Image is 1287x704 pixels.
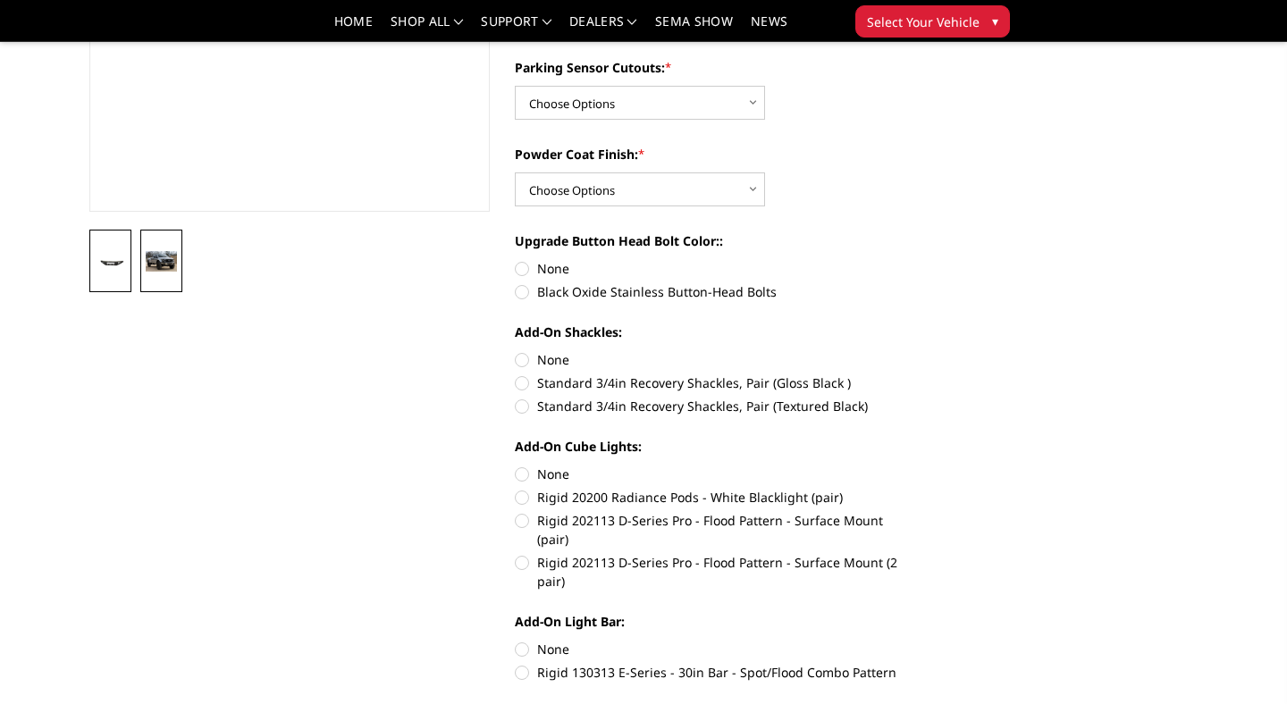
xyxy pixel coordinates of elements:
[515,465,915,483] label: None
[515,58,915,77] label: Parking Sensor Cutouts:
[515,282,915,301] label: Black Oxide Stainless Button-Head Bolts
[146,251,177,272] img: 2017-2022 Ford F450-550 - DBL Designs Custom Product - A2 Series - Base Front Bumper (winch mount)
[515,259,915,278] label: None
[515,640,915,658] label: None
[515,397,915,415] label: Standard 3/4in Recovery Shackles, Pair (Textured Black)
[391,15,463,41] a: shop all
[515,145,915,163] label: Powder Coat Finish:
[751,15,787,41] a: News
[95,255,126,270] img: 2017-2022 Ford F450-550 - DBL Designs Custom Product - A2 Series - Base Front Bumper (winch mount)
[481,15,551,41] a: Support
[992,12,998,30] span: ▾
[867,13,980,31] span: Select Your Vehicle
[515,350,915,369] label: None
[515,511,915,549] label: Rigid 202113 D-Series Pro - Flood Pattern - Surface Mount (pair)
[855,5,1010,38] button: Select Your Vehicle
[515,612,915,631] label: Add-On Light Bar:
[515,231,915,250] label: Upgrade Button Head Bolt Color::
[515,437,915,456] label: Add-On Cube Lights:
[515,488,915,507] label: Rigid 20200 Radiance Pods - White Blacklight (pair)
[655,15,733,41] a: SEMA Show
[569,15,637,41] a: Dealers
[515,373,915,392] label: Standard 3/4in Recovery Shackles, Pair (Gloss Black )
[334,15,373,41] a: Home
[515,323,915,341] label: Add-On Shackles:
[515,553,915,591] label: Rigid 202113 D-Series Pro - Flood Pattern - Surface Mount (2 pair)
[515,663,915,682] label: Rigid 130313 E-Series - 30in Bar - Spot/Flood Combo Pattern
